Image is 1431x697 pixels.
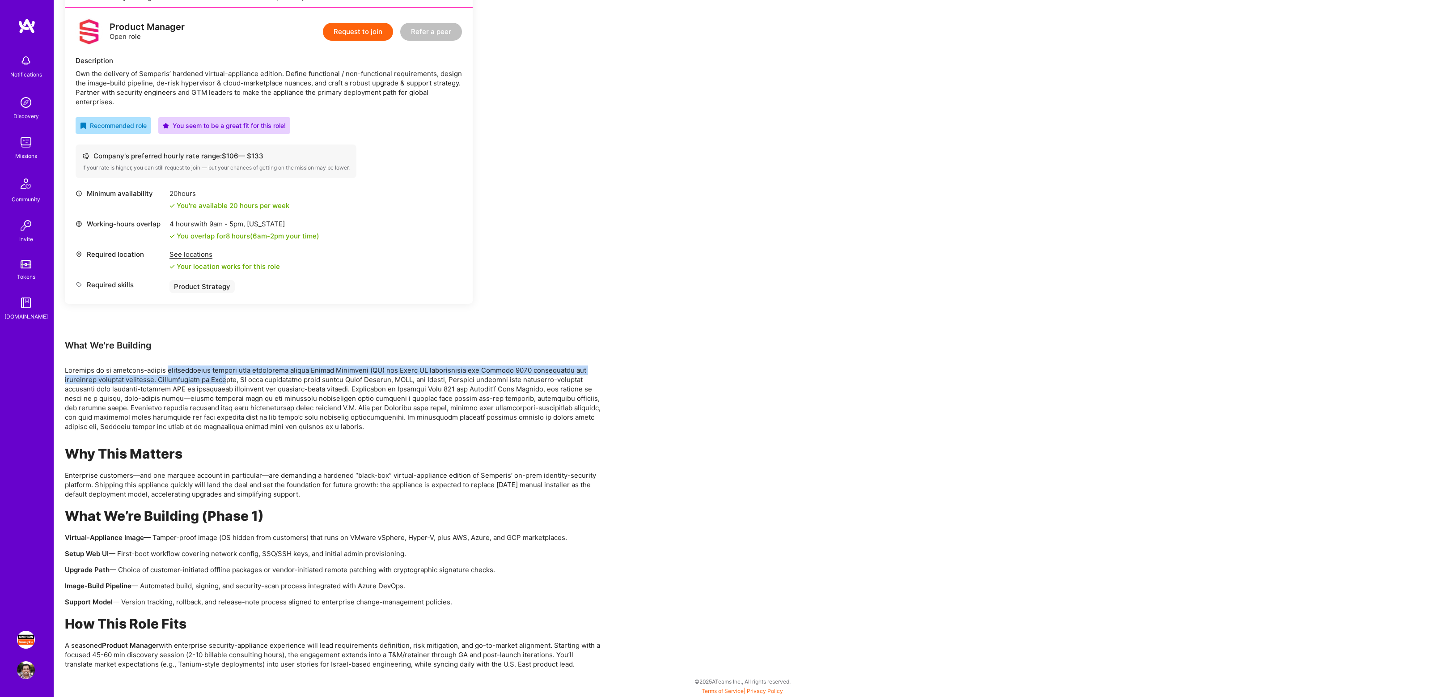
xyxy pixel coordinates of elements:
[15,151,37,161] div: Missions
[163,123,169,129] i: icon PurpleStar
[169,234,175,239] i: icon Check
[18,18,36,34] img: logo
[76,250,165,259] div: Required location
[10,70,42,79] div: Notifications
[82,164,350,171] div: If your rate is higher, you can still request to join — but your chances of getting on the missio...
[15,631,37,649] a: Simpson Strong-Tie: Product Manager
[17,133,35,151] img: teamwork
[17,272,35,281] div: Tokens
[169,280,235,293] div: Product Strategy
[76,281,82,288] i: icon Tag
[17,631,35,649] img: Simpson Strong-Tie: Product Manager
[177,231,319,241] div: You overlap for 8 hours ( your time)
[169,189,289,198] div: 20 hours
[19,234,33,244] div: Invite
[65,565,601,574] p: — Choice of customer-initiated offline packages or vendor-initiated remote patching with cryptogr...
[169,203,175,208] i: icon Check
[76,219,165,229] div: Working-hours overlap
[169,262,280,271] div: Your location works for this role
[747,688,783,694] a: Privacy Policy
[76,221,82,227] i: icon World
[702,688,783,694] span: |
[65,641,601,669] p: A seasoned with enterprise security-appliance experience will lead requirements definition, risk ...
[4,312,48,321] div: [DOMAIN_NAME]
[169,219,319,229] div: 4 hours with [US_STATE]
[110,22,185,32] div: Product Manager
[65,508,601,524] h1: What We’re Building (Phase 1)
[17,661,35,679] img: User Avatar
[65,365,601,431] p: Loremips do si ametcons-adipis elitseddoeius tempori utla etdolorema aliqua Enimad Minimveni (QU)...
[169,264,175,269] i: icon Check
[65,581,601,591] p: — Automated build, signing, and security-scan process integrated with Azure DevOps.
[65,597,601,607] p: — Version tracking, rollback, and release-note process aligned to enterprise change-management po...
[80,121,147,130] div: Recommended role
[80,123,86,129] i: icon RecommendedBadge
[65,549,109,558] strong: Setup Web UI
[65,582,131,590] strong: Image-Build Pipeline
[76,280,165,289] div: Required skills
[65,598,113,606] strong: Support Model
[65,471,601,499] p: Enterprise customers—and one marquee account in particular—are demanding a hardened “black-box” v...
[169,250,280,259] div: See locations
[15,173,37,195] img: Community
[54,670,1431,693] div: © 2025 ATeams Inc., All rights reserved.
[21,260,31,268] img: tokens
[253,232,284,240] span: 6am - 2pm
[15,661,37,679] a: User Avatar
[17,294,35,312] img: guide book
[76,189,165,198] div: Minimum availability
[702,688,744,694] a: Terms of Service
[76,18,102,45] img: logo
[323,23,393,41] button: Request to join
[65,533,601,542] p: — Tamper-proof image (OS hidden from customers) that runs on VMware vSphere, Hyper-V, plus AWS, A...
[17,93,35,111] img: discovery
[65,549,601,558] p: — First-boot workflow covering network config, SSO/SSH keys, and initial admin provisioning.
[207,220,247,228] span: 9am - 5pm ,
[65,533,144,542] strong: Virtual-Appliance Image
[65,565,110,574] strong: Upgrade Path
[65,616,601,632] h1: How This Role Fits
[76,190,82,197] i: icon Clock
[17,217,35,234] img: Invite
[17,52,35,70] img: bell
[76,251,82,258] i: icon Location
[102,641,159,650] strong: Product Manager
[400,23,462,41] button: Refer a peer
[110,22,185,41] div: Open role
[163,121,286,130] div: You seem to be a great fit for this role!
[76,56,462,65] div: Description
[65,340,601,351] div: What We're Building
[76,69,462,106] div: Own the delivery of Semperis’ hardened virtual-appliance edition. Define functional / non-functio...
[65,446,601,462] h1: Why This Matters
[82,151,350,161] div: Company's preferred hourly rate range: $ 106 — $ 133
[12,195,40,204] div: Community
[82,153,89,159] i: icon Cash
[13,111,39,121] div: Discovery
[169,201,289,210] div: You're available 20 hours per week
